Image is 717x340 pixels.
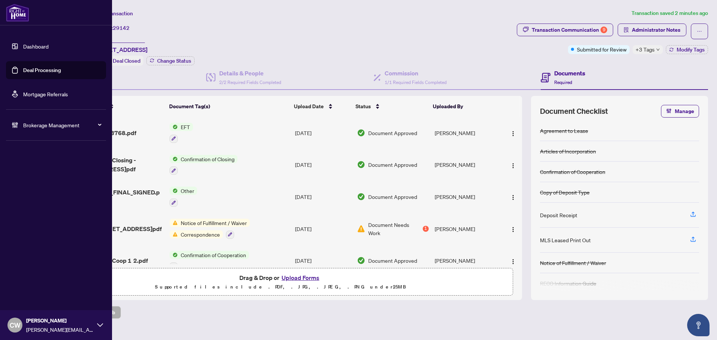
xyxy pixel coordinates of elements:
span: [STREET_ADDRESS] [93,45,148,54]
div: Articles of Incorporation [540,147,596,155]
img: Logo [510,259,516,265]
img: Logo [510,194,516,200]
td: [DATE] [292,149,354,181]
span: 29142 [113,25,130,31]
span: Manage [675,105,694,117]
span: CW [10,320,21,330]
span: Submitted for Review [577,45,627,53]
h4: Documents [554,69,585,78]
td: [PERSON_NAME] [432,181,500,213]
button: Status IconConfirmation of Cooperation [170,251,249,271]
button: Modify Tags [666,45,708,54]
td: [PERSON_NAME] [432,213,500,245]
button: Logo [507,223,519,235]
span: Required [554,79,572,85]
td: [DATE] [292,245,354,277]
button: Manage [661,105,699,118]
span: ellipsis [697,29,702,34]
div: 1 [423,226,429,232]
img: Logo [510,131,516,137]
div: Notice of Fulfillment / Waiver [540,259,606,267]
img: Logo [510,227,516,233]
span: [PERSON_NAME][EMAIL_ADDRESS][DOMAIN_NAME] [26,325,93,334]
button: Transaction Communication9 [517,24,613,36]
span: Document Approved [368,129,417,137]
td: [DATE] [292,213,354,245]
span: 2/2 Required Fields Completed [219,79,281,85]
span: down [656,48,660,52]
span: Document Needs Work [368,221,421,237]
span: Other [178,187,197,195]
img: Logo [510,163,516,169]
button: Upload Forms [279,273,322,283]
button: Logo [507,127,519,139]
article: Transaction saved 2 minutes ago [631,9,708,18]
img: Status Icon [170,251,178,259]
td: [DATE] [292,117,354,149]
td: [PERSON_NAME] [432,149,500,181]
span: Waivers - [STREET_ADDRESS]pdf [69,224,162,233]
span: Notice of Fulfillment / Waiver [178,219,250,227]
span: Status [356,102,371,110]
img: Document Status [357,129,365,137]
span: 1/1 Required Fields Completed [385,79,447,85]
a: Mortgage Referrals [23,91,68,97]
button: Logo [507,159,519,171]
span: Modify Tags [677,47,705,52]
div: Agreement to Lease [540,127,588,135]
span: EFT [178,123,193,131]
span: [PERSON_NAME] [26,316,93,325]
img: Document Status [357,225,365,233]
img: Document Status [357,256,365,265]
span: Document Approved [368,160,417,169]
span: Drag & Drop orUpload FormsSupported files include .PDF, .JPG, .JPEG, .PNG under25MB [48,268,513,296]
span: Correspondence [178,230,223,238]
span: Document Approved [368,256,417,265]
span: Document Approved [368,193,417,201]
div: Copy of Deposit Type [540,188,590,196]
img: Document Status [357,160,365,169]
span: Brokerage Management [23,121,101,129]
div: Status: [93,56,143,66]
a: Deal Processing [23,67,61,74]
img: Status Icon [170,230,178,238]
span: Confirmation of Cooperation [178,251,249,259]
th: Upload Date [291,96,353,117]
th: Uploaded By [430,96,498,117]
span: SENLA_LEASE_FINAL_SIGNED.pdf [69,188,164,206]
span: Drag & Drop or [239,273,322,283]
button: Logo [507,255,519,266]
span: Change Status [157,58,191,63]
button: Status IconNotice of Fulfillment / WaiverStatus IconCorrespondence [170,219,250,239]
img: Status Icon [170,123,178,131]
th: Status [353,96,430,117]
span: Deal Closed [113,57,140,64]
div: Deposit Receipt [540,211,577,219]
img: Document Status [357,193,365,201]
button: Status IconConfirmation of Closing [170,155,238,175]
td: [PERSON_NAME] [432,117,500,149]
div: Confirmation of Cooperation [540,168,605,176]
button: Logo [507,191,519,203]
span: +3 Tags [636,45,655,54]
div: 9 [600,26,607,33]
button: Status IconEFT [170,123,193,143]
td: [DATE] [292,181,354,213]
span: Administrator Notes [632,24,680,36]
span: solution [624,27,629,32]
span: Document Checklist [540,106,608,116]
img: logo [6,4,29,22]
span: Upload Date [294,102,324,110]
img: Status Icon [170,219,178,227]
img: Status Icon [170,187,178,195]
span: Confirmation of Closing [178,155,238,163]
a: Dashboard [23,43,49,50]
button: Status IconOther [170,187,197,207]
p: Supported files include .PDF, .JPG, .JPEG, .PNG under 25 MB [53,283,508,291]
span: Confirmation of Closing - [STREET_ADDRESS]pdf [69,156,164,174]
th: Document Tag(s) [166,96,291,117]
div: Transaction Communication [532,24,607,36]
span: View Transaction [93,10,133,17]
button: Change Status [146,56,195,65]
div: MLS Leased Print Out [540,236,591,244]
